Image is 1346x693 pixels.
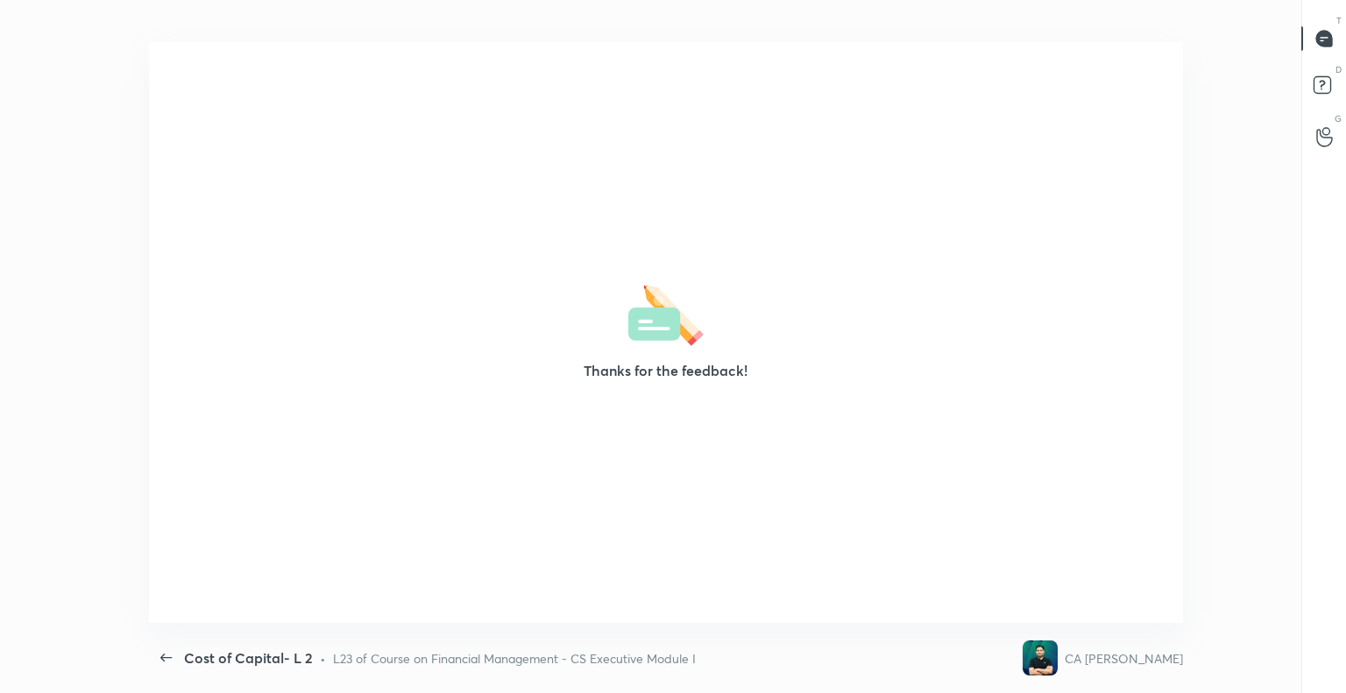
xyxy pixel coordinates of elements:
p: T [1336,14,1342,27]
div: CA [PERSON_NAME] [1065,649,1183,668]
img: ca7781c0cd004cf9965ef68f0d4daeb9.jpg [1023,640,1058,675]
p: G [1335,112,1342,125]
p: D [1335,63,1342,76]
img: feedbackThanks.36dea665.svg [628,279,704,346]
div: Cost of Capital- L 2 [184,647,313,668]
div: L23 of Course on Financial Management - CS Executive Module I [333,649,696,668]
div: • [320,649,326,668]
h3: Thanks for the feedback! [584,360,747,381]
